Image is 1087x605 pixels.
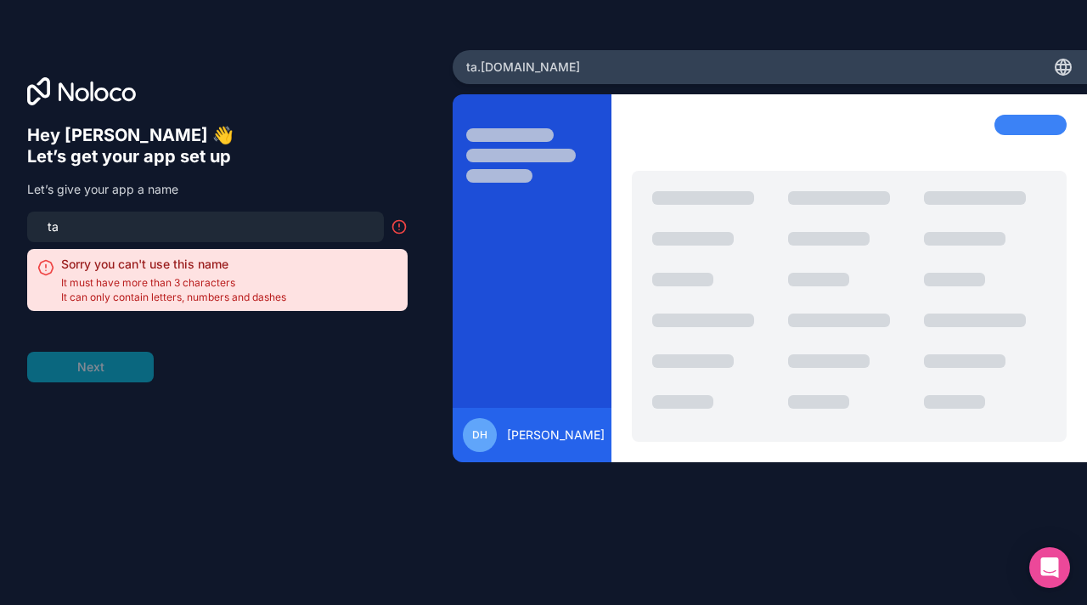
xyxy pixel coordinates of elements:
h2: Sorry you can't use this name [61,256,286,273]
span: It must have more than 3 characters [61,276,286,290]
input: my-team [37,215,374,239]
span: It can only contain letters, numbers and dashes [61,291,286,304]
span: DH [472,428,487,442]
span: [PERSON_NAME] [507,427,605,444]
div: Open Intercom Messenger [1029,547,1070,588]
span: ta .[DOMAIN_NAME] [466,59,580,76]
h6: Hey [PERSON_NAME] 👋 [27,125,408,146]
h6: Let’s get your app set up [27,146,408,167]
p: Let’s give your app a name [27,181,408,198]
